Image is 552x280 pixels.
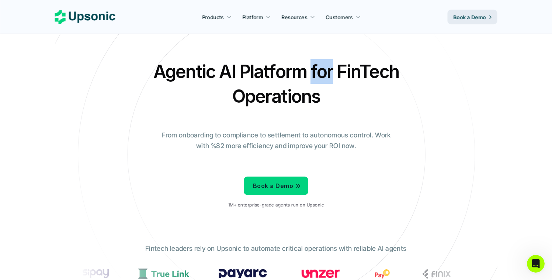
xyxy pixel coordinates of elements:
p: From onboarding to compliance to settlement to autonomous control. Work with %82 more efficiency ... [156,130,396,151]
p: Resources [282,13,308,21]
iframe: Intercom live chat [527,255,545,273]
p: Book a Demo [253,181,293,191]
a: Book a Demo [448,10,497,24]
p: 1M+ enterprise-grade agents run on Upsonic [228,202,324,208]
p: Fintech leaders rely on Upsonic to automate critical operations with reliable AI agents [145,243,406,254]
p: Customers [326,13,353,21]
p: Platform [242,13,263,21]
h2: Agentic AI Platform for FinTech Operations [147,59,405,109]
p: Book a Demo [454,13,486,21]
a: Book a Demo [244,177,308,195]
p: Products [202,13,224,21]
a: Products [198,10,236,24]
